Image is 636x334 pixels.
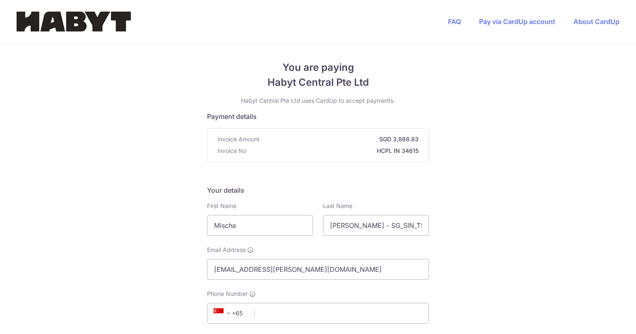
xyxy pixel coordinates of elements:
span: Phone Number [207,290,248,298]
strong: HCPL IN 34615 [250,147,419,155]
strong: SGD 3,868.83 [263,135,419,143]
span: Invoice Amount [217,135,260,143]
span: +65 [211,308,248,318]
span: Invoice No [217,147,246,155]
span: +65 [214,308,234,318]
span: Email Address [207,246,246,254]
label: Last Name [323,202,352,210]
a: FAQ [448,17,461,26]
input: First name [207,215,313,236]
span: You are paying [207,60,429,75]
a: Pay via CardUp account [479,17,555,26]
label: First Name [207,202,236,210]
h5: Your details [207,185,429,195]
input: Email address [207,259,429,280]
p: Habyt Central Pte Ltd uses CardUp to accept payments. [207,97,429,105]
a: About CardUp [573,17,619,26]
input: Last name [323,215,429,236]
span: Habyt Central Pte Ltd [207,75,429,90]
h5: Payment details [207,111,429,121]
